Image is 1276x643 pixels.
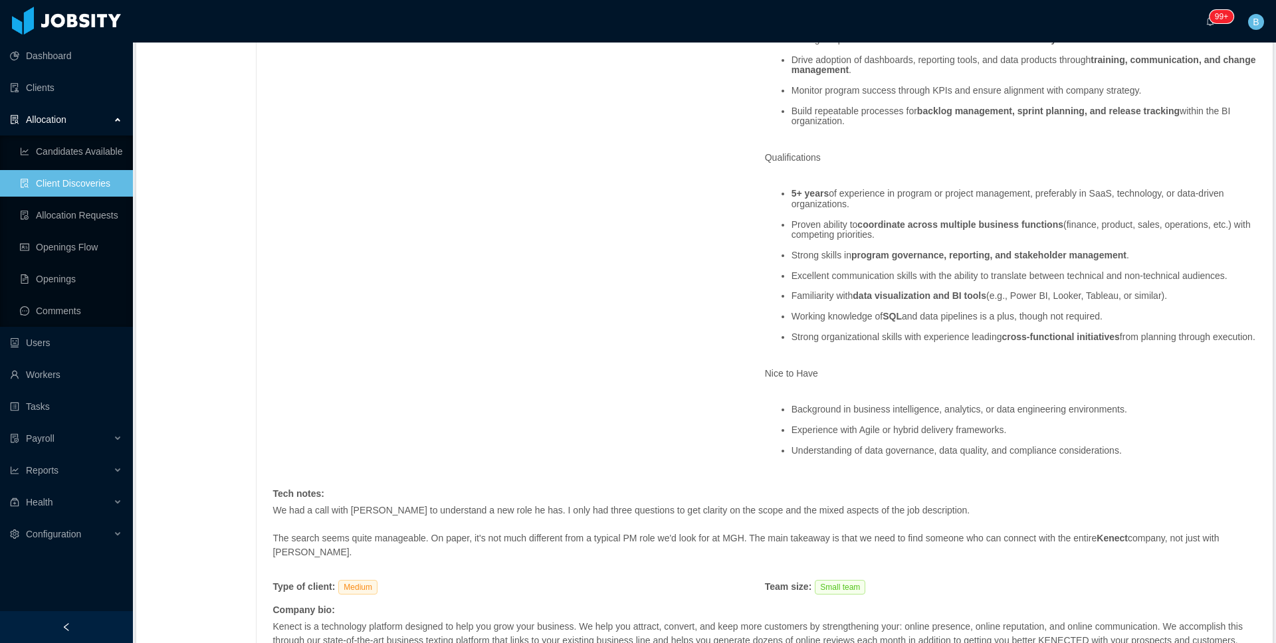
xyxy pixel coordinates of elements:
[815,580,865,595] span: Small team
[851,250,1126,260] strong: program governance, reporting, and stakeholder management
[765,151,1257,165] p: Qualifications
[26,114,66,125] span: Allocation
[10,498,19,507] i: icon: medicine-box
[20,266,122,292] a: icon: file-textOpenings
[853,290,986,301] strong: data visualization and BI tools
[792,425,1257,435] li: Experience with Agile or hybrid delivery frameworks.
[10,329,122,356] a: icon: robotUsers
[10,115,19,124] i: icon: solution
[10,434,19,443] i: icon: file-protect
[272,531,1257,559] p: The search seems quite manageable. On paper, it's not much different from a typical PM role we'd ...
[792,86,1257,96] li: Monitor program success through KPIs and ensure alignment with company strategy.
[792,106,1257,127] li: Build repeatable processes for within the BI organization.
[883,311,902,321] strong: SQL
[1210,10,1233,23] sup: 245
[792,446,1257,456] li: Understanding of data governance, data quality, and compliance considerations.
[10,43,122,69] a: icon: pie-chartDashboard
[765,367,1257,381] p: Nice to Have
[917,106,1180,116] strong: backlog management, sprint planning, and release tracking
[792,291,1257,301] li: Familiarity with (e.g., Power BI, Looker, Tableau, or similar).
[792,189,1257,209] li: of experience in program or project management, preferably in SaaS, technology, or data-driven or...
[10,529,19,539] i: icon: setting
[985,34,1056,45] strong: on-time delivery
[26,529,81,539] span: Configuration
[338,580,377,595] span: Medium
[792,312,1257,321] li: Working knowledge of and data pipelines is a plus, though not required.
[1206,17,1215,26] i: icon: bell
[10,466,19,475] i: icon: line-chart
[792,405,1257,414] li: Background in business intelligence, analytics, or data engineering environments.
[792,250,1257,260] li: Strong skills in .
[10,74,122,101] a: icon: auditClients
[792,55,1257,76] li: Drive adoption of dashboards, reporting tools, and data products through .
[272,604,334,615] strong: Company bio :
[792,271,1257,281] li: Excellent communication skills with the ability to translate between technical and non-technical ...
[272,581,335,592] strong: Type of client :
[26,433,54,444] span: Payroll
[26,465,58,476] span: Reports
[20,202,122,229] a: icon: file-doneAllocation Requests
[272,504,1257,517] p: We had a call with [PERSON_NAME] to understand a new role he has. I only had three questions to g...
[1002,331,1119,342] strong: cross-functional initiatives
[792,54,1256,75] strong: training, communication, and change management
[792,188,829,199] strong: 5+ years
[272,488,324,499] strong: Tech notes :
[1097,533,1128,543] strong: Kenect
[20,298,122,324] a: icon: messageComments
[26,497,53,507] span: Health
[792,220,1257,240] li: Proven ability to (finance, product, sales, operations, etc.) with competing priorities.
[857,219,1063,230] strong: coordinate across multiple business functions
[10,393,122,420] a: icon: profileTasks
[20,138,122,165] a: icon: line-chartCandidates Available
[792,332,1257,342] li: Strong organizational skills with experience leading from planning through execution.
[20,234,122,260] a: icon: idcardOpenings Flow
[10,361,122,388] a: icon: userWorkers
[20,170,122,197] a: icon: file-searchClient Discoveries
[765,581,812,592] strong: Team size :
[1253,14,1259,30] span: B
